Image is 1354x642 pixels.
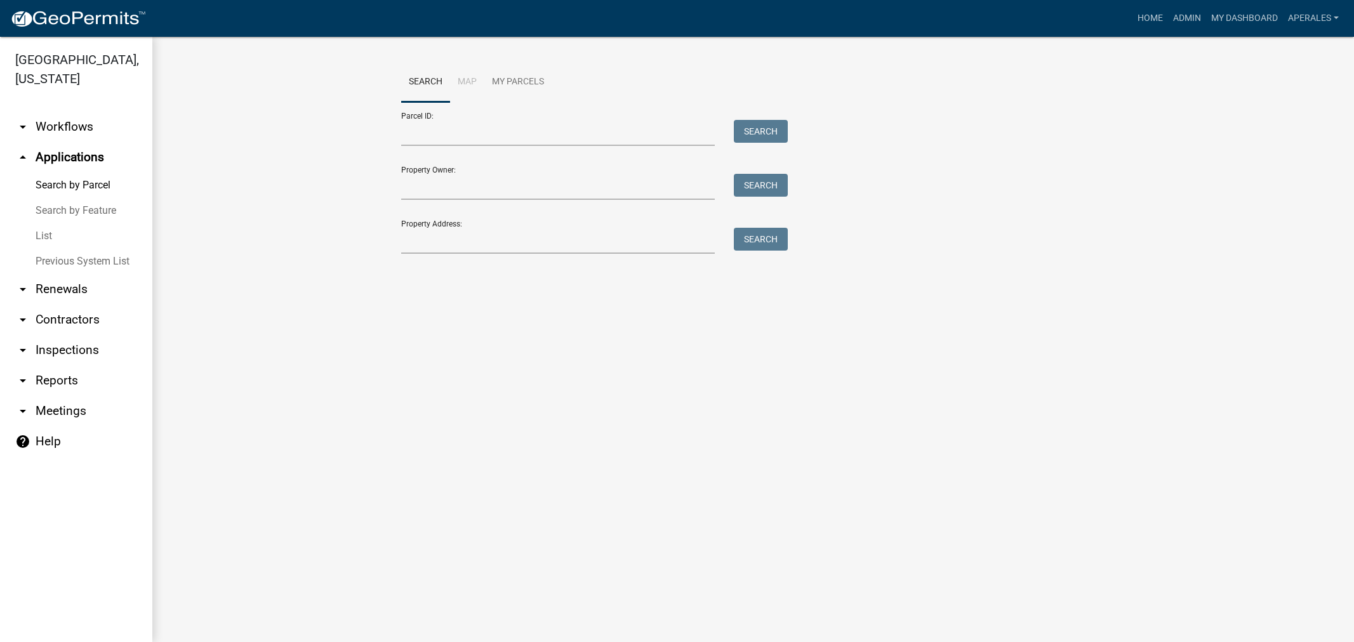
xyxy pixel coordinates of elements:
a: Admin [1168,6,1206,30]
a: My Dashboard [1206,6,1283,30]
i: arrow_drop_down [15,403,30,419]
a: Search [401,62,450,103]
button: Search [734,228,788,251]
button: Search [734,120,788,143]
i: arrow_drop_down [15,343,30,358]
i: arrow_drop_down [15,373,30,388]
a: Home [1132,6,1168,30]
a: My Parcels [484,62,552,103]
i: arrow_drop_up [15,150,30,165]
i: arrow_drop_down [15,282,30,297]
i: arrow_drop_down [15,312,30,327]
i: arrow_drop_down [15,119,30,134]
i: help [15,434,30,449]
button: Search [734,174,788,197]
a: aperales [1283,6,1344,30]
